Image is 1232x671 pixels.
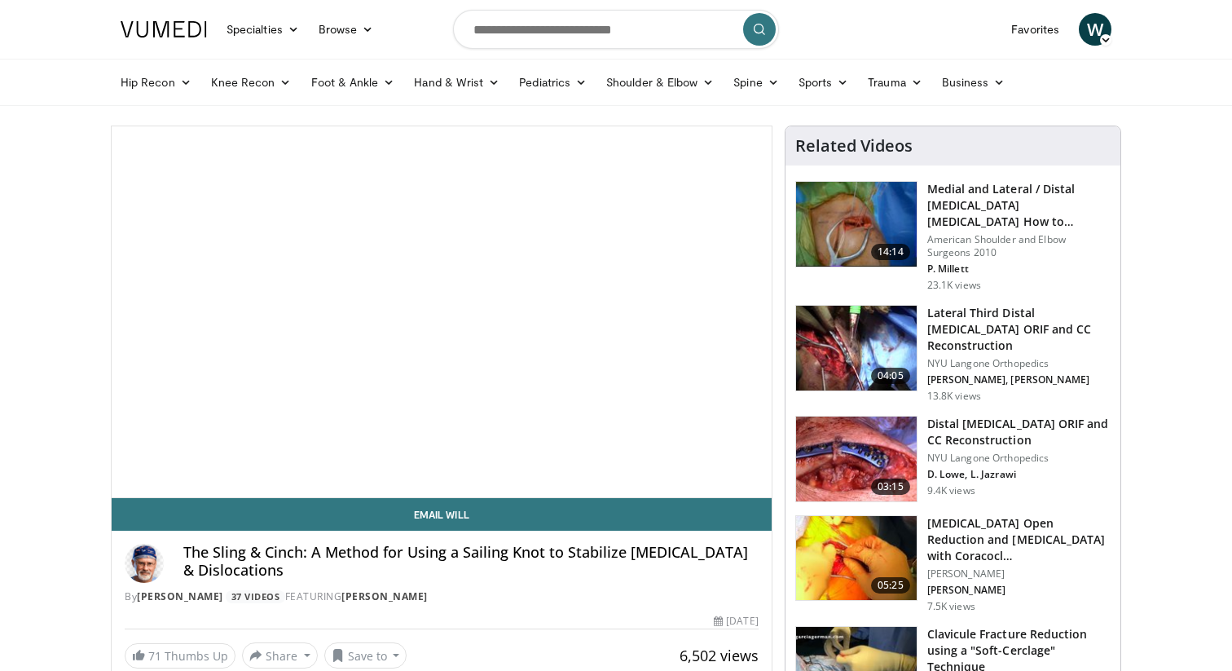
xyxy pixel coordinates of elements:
img: millet_1.png.150x105_q85_crop-smart_upscale.jpg [796,182,917,267]
p: 23.1K views [927,279,981,292]
p: D. Lowe, L. Jazrawi [927,468,1111,481]
a: [PERSON_NAME] [137,589,223,603]
h4: Related Videos [795,136,913,156]
a: Knee Recon [201,66,301,99]
a: Specialties [217,13,309,46]
p: American Shoulder and Elbow Surgeons 2010 [927,233,1111,259]
img: VuMedi Logo [121,21,207,38]
a: Shoulder & Elbow [596,66,724,99]
a: Trauma [858,66,932,99]
span: 05:25 [871,577,910,594]
a: Favorites [1001,13,1069,46]
p: 13.8K views [927,390,981,403]
a: Sports [789,66,859,99]
a: Business [932,66,1015,99]
input: Search topics, interventions [453,10,779,49]
a: 04:05 Lateral Third Distal [MEDICAL_DATA] ORIF and CC Reconstruction NYU Langone Orthopedics [PER... [795,305,1111,403]
a: [PERSON_NAME] [341,589,428,603]
span: 03:15 [871,479,910,495]
a: W [1079,13,1111,46]
h4: The Sling & Cinch: A Method for Using a Sailing Knot to Stabilize [MEDICAL_DATA] & Dislocations [183,544,759,579]
div: [DATE] [714,614,758,629]
a: Hand & Wrist [404,66,509,99]
a: 03:15 Distal [MEDICAL_DATA] ORIF and CC Reconstruction NYU Langone Orthopedics D. Lowe, L. Jazraw... [795,416,1111,502]
a: 14:14 Medial and Lateral / Distal [MEDICAL_DATA] [MEDICAL_DATA] How to Manage the Ends American S... [795,181,1111,292]
img: d03f9492-8e94-45ae-897b-284f95b476c7.150x105_q85_crop-smart_upscale.jpg [796,516,917,601]
span: 6,502 views [680,646,759,665]
span: 04:05 [871,368,910,384]
img: Avatar [125,544,164,583]
h3: [MEDICAL_DATA] Open Reduction and [MEDICAL_DATA] with Coracocl… [927,515,1111,564]
a: Email Will [112,498,772,531]
button: Save to [324,642,407,669]
a: 71 Thumbs Up [125,643,235,669]
a: Foot & Ankle [301,66,405,99]
img: b53f9957-e81c-4985-86d3-a61d71e8d4c2.150x105_q85_crop-smart_upscale.jpg [796,306,917,391]
video-js: Video Player [112,126,772,498]
a: Pediatrics [509,66,596,99]
p: 9.4K views [927,484,975,497]
p: NYU Langone Orthopedics [927,452,1111,465]
p: [PERSON_NAME] [927,584,1111,597]
p: NYU Langone Orthopedics [927,357,1111,370]
p: [PERSON_NAME], [PERSON_NAME] [927,373,1111,386]
p: P. Millett [927,263,1111,276]
a: Browse [309,13,384,46]
a: Hip Recon [111,66,201,99]
a: Spine [724,66,788,99]
a: 05:25 [MEDICAL_DATA] Open Reduction and [MEDICAL_DATA] with Coracocl… [PERSON_NAME] [PERSON_NAME]... [795,515,1111,613]
div: By FEATURING [125,589,759,604]
img: 975f9b4a-0628-4e1f-be82-64e786784faa.jpg.150x105_q85_crop-smart_upscale.jpg [796,417,917,501]
h3: Lateral Third Distal [MEDICAL_DATA] ORIF and CC Reconstruction [927,305,1111,354]
h3: Distal [MEDICAL_DATA] ORIF and CC Reconstruction [927,416,1111,448]
span: 71 [148,648,161,664]
p: 7.5K views [927,600,975,613]
span: 14:14 [871,244,910,260]
a: 37 Videos [226,590,285,604]
button: Share [242,642,318,669]
p: [PERSON_NAME] [927,567,1111,581]
h3: Medial and Lateral / Distal [MEDICAL_DATA] [MEDICAL_DATA] How to Manage the Ends [927,181,1111,230]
